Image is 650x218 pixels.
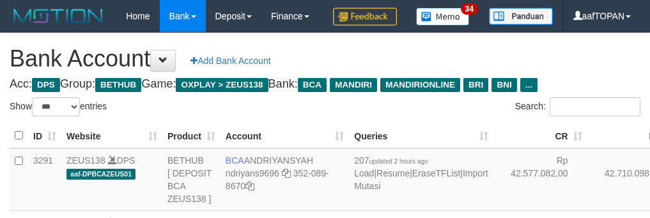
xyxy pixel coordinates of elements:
[32,97,80,116] select: Showentries
[463,78,488,92] span: BRI
[489,8,553,25] img: panduan.png
[61,123,162,148] th: Website: activate to sort column ascending
[176,78,268,92] span: OXPLAY > ZEUS138
[182,50,279,72] a: Add Bank Account
[245,181,254,191] a: Copy 3520898670 to clipboard
[493,123,587,148] th: CR: activate to sort column ascending
[298,78,327,92] span: BCA
[493,148,587,211] td: Rp 42.577.082,00
[491,78,516,92] span: BNI
[412,168,460,178] a: EraseTFList
[520,78,538,92] span: ...
[354,155,488,191] span: | | |
[376,168,410,178] a: Resume
[226,168,279,178] a: ndriyans9696
[10,6,107,26] img: MOTION_logo.png
[416,8,470,26] img: Button%20Memo.svg
[461,3,478,15] span: 34
[162,123,221,148] th: Product: activate to sort column ascending
[10,78,640,91] h4: Acc: Group: Game: Bank:
[10,97,107,116] label: Show entries
[66,169,135,180] span: aaf-DPBCAZEUS01
[380,78,460,92] span: MANDIRIONLINE
[550,97,640,116] input: Search:
[66,155,105,166] a: ZEUS138
[28,123,61,148] th: ID: activate to sort column ascending
[515,97,640,116] label: Search:
[354,155,428,166] span: 207
[354,168,374,178] a: Load
[333,8,397,26] img: Feedback.jpg
[221,148,349,211] td: ANDRIYANSYAH 352-089-8670
[28,148,61,211] td: 3291
[221,123,349,148] th: Account: activate to sort column ascending
[282,168,291,178] a: Copy ndriyans9696 to clipboard
[369,158,428,165] span: updated 2 hours ago
[10,46,640,72] h1: Bank Account
[61,148,162,211] td: DPS
[32,78,60,92] span: DPS
[226,155,244,166] span: BCA
[330,78,377,92] span: MANDIRI
[354,168,488,191] a: Import Mutasi
[349,123,493,148] th: Queries: activate to sort column ascending
[95,78,141,92] span: BETHUB
[162,148,221,211] td: BETHUB [ DEPOSIT BCA ZEUS138 ]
